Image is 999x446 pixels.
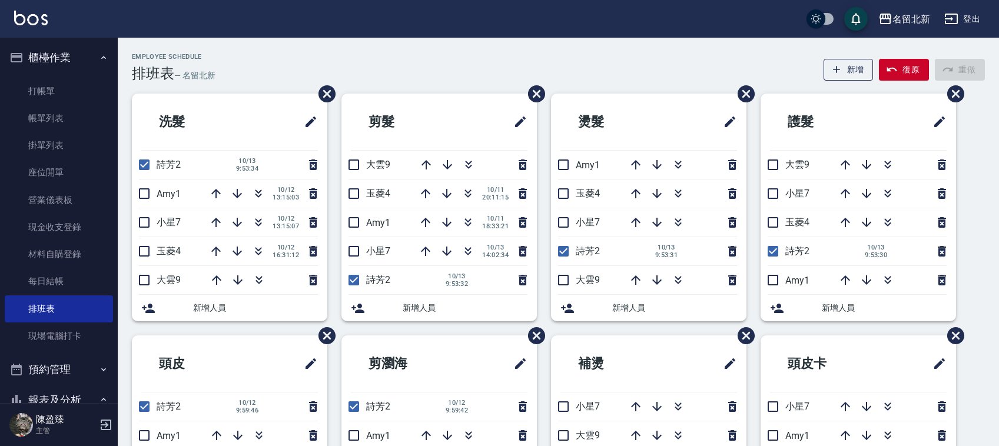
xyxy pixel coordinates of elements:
[341,295,537,321] div: 新增人員
[519,318,547,353] span: 刪除班表
[5,322,113,350] a: 現場電腦打卡
[729,76,756,111] span: 刪除班表
[863,251,889,259] span: 9:53:30
[482,186,509,194] span: 10/11
[576,245,600,257] span: 詩芳2
[785,159,809,170] span: 大雲9
[234,407,260,414] span: 9:59:46
[482,244,509,251] span: 10/13
[5,295,113,322] a: 排班表
[141,101,250,143] h2: 洗髮
[482,194,509,201] span: 20:11:15
[14,11,48,25] img: Logo
[132,295,327,321] div: 新增人員
[157,245,181,257] span: 玉菱4
[770,101,878,143] h2: 護髮
[925,108,947,136] span: 修改班表的標題
[576,274,600,285] span: 大雲9
[174,69,215,82] h6: — 名留北新
[444,280,470,288] span: 9:53:32
[576,430,600,441] span: 大雲9
[5,78,113,105] a: 打帳單
[366,188,390,199] span: 玉菱4
[310,76,337,111] span: 刪除班表
[874,7,935,31] button: 名留北新
[366,430,390,441] span: Amy1
[141,342,250,385] h2: 頭皮
[576,188,600,199] span: 玉菱4
[653,244,679,251] span: 10/13
[560,342,669,385] h2: 補燙
[273,244,299,251] span: 10/12
[551,295,746,321] div: 新增人員
[273,222,299,230] span: 13:15:07
[193,302,318,314] span: 新增人員
[5,385,113,415] button: 報表及分析
[785,188,809,199] span: 小星7
[366,159,390,170] span: 大雲9
[482,251,509,259] span: 14:02:34
[297,108,318,136] span: 修改班表的標題
[716,350,737,378] span: 修改班表的標題
[5,42,113,73] button: 櫃檯作業
[273,215,299,222] span: 10/12
[822,302,947,314] span: 新增人員
[824,59,874,81] button: 新增
[925,350,947,378] span: 修改班表的標題
[844,7,868,31] button: save
[234,399,260,407] span: 10/12
[273,194,299,201] span: 13:15:03
[366,217,390,228] span: Amy1
[761,295,956,321] div: 新增人員
[5,268,113,295] a: 每日結帳
[716,108,737,136] span: 修改班表的標題
[5,105,113,132] a: 帳單列表
[157,159,181,170] span: 詩芳2
[157,430,181,441] span: Amy1
[506,350,527,378] span: 修改班表的標題
[234,157,260,165] span: 10/13
[444,407,470,414] span: 9:59:42
[785,217,809,228] span: 玉菱4
[576,217,600,228] span: 小星7
[5,187,113,214] a: 營業儀表板
[5,159,113,186] a: 座位開單
[879,59,929,81] button: 復原
[366,401,390,412] span: 詩芳2
[938,318,966,353] span: 刪除班表
[273,186,299,194] span: 10/12
[5,354,113,385] button: 預約管理
[892,12,930,26] div: 名留北新
[560,101,669,143] h2: 燙髮
[5,214,113,241] a: 現金收支登錄
[444,399,470,407] span: 10/12
[482,222,509,230] span: 18:33:21
[506,108,527,136] span: 修改班表的標題
[157,217,181,228] span: 小星7
[366,274,390,285] span: 詩芳2
[482,215,509,222] span: 10/11
[132,65,174,82] h3: 排班表
[132,53,215,61] h2: Employee Schedule
[785,430,809,441] span: Amy1
[297,350,318,378] span: 修改班表的標題
[5,132,113,159] a: 掛單列表
[9,413,33,437] img: Person
[366,245,390,257] span: 小星7
[729,318,756,353] span: 刪除班表
[653,251,679,259] span: 9:53:31
[785,275,809,286] span: Amy1
[770,342,885,385] h2: 頭皮卡
[273,251,299,259] span: 16:31:12
[519,76,547,111] span: 刪除班表
[576,401,600,412] span: 小星7
[612,302,737,314] span: 新增人員
[36,414,96,425] h5: 陳盈臻
[157,188,181,199] span: Amy1
[351,342,466,385] h2: 剪瀏海
[36,425,96,436] p: 主管
[785,245,809,257] span: 詩芳2
[157,274,181,285] span: 大雲9
[5,241,113,268] a: 材料自購登錄
[234,165,260,172] span: 9:53:34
